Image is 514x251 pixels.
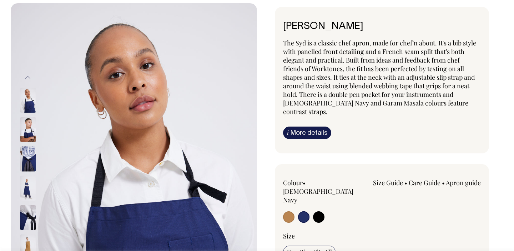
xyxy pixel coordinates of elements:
[20,146,36,171] img: french-navy
[303,178,306,187] span: •
[20,205,36,230] img: french-navy
[442,178,445,187] span: •
[409,178,440,187] a: Care Guide
[20,176,36,201] img: french-navy
[283,127,331,139] a: iMore details
[22,70,33,86] button: Previous
[20,88,36,113] img: french-navy
[287,129,289,136] span: i
[446,178,481,187] a: Apron guide
[283,178,362,204] div: Colour
[283,187,353,204] label: [DEMOGRAPHIC_DATA] Navy
[283,232,481,240] div: Size
[373,178,403,187] a: Size Guide
[283,39,476,116] span: The Syd is a classic chef apron, made for chef'n about. It's a bib style with panelled front deta...
[404,178,407,187] span: •
[20,117,36,142] img: french-navy
[283,21,481,32] h6: [PERSON_NAME]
